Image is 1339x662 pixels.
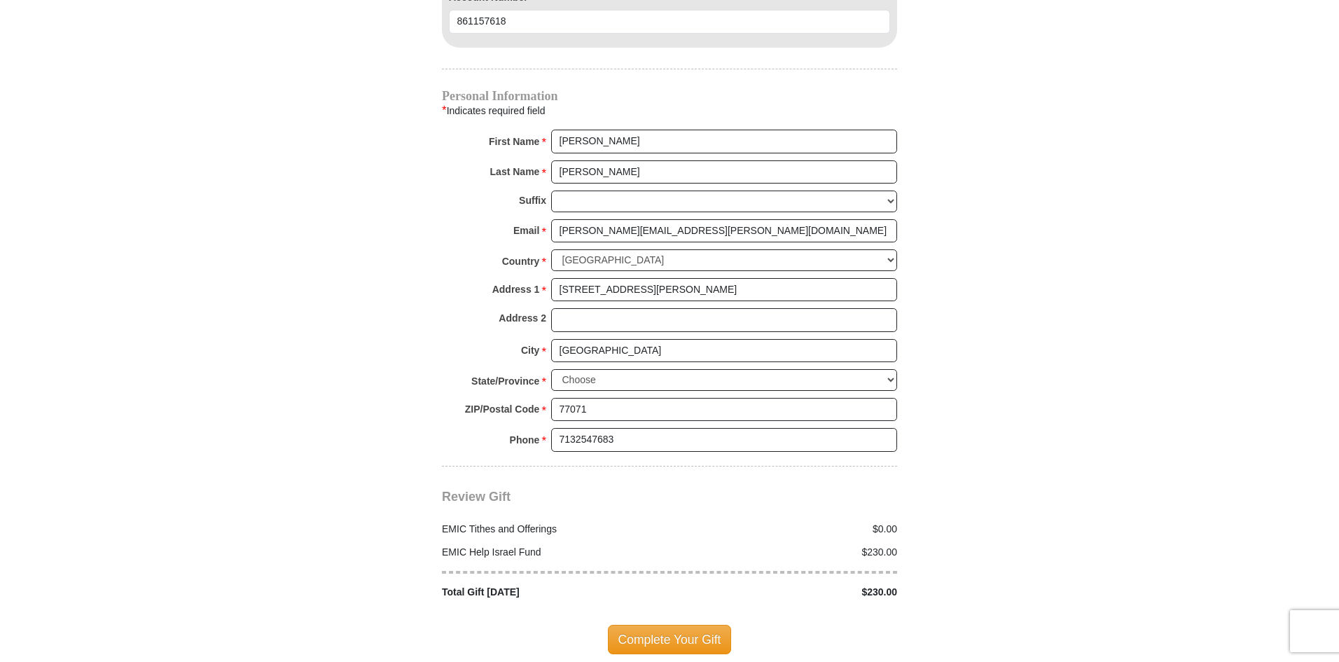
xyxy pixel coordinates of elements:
[435,585,670,600] div: Total Gift [DATE]
[669,585,905,600] div: $230.00
[502,251,540,271] strong: Country
[521,340,539,360] strong: City
[492,280,540,299] strong: Address 1
[510,430,540,450] strong: Phone
[669,522,905,537] div: $0.00
[471,371,539,391] strong: State/Province
[489,132,539,151] strong: First Name
[513,221,539,240] strong: Email
[519,191,546,210] strong: Suffix
[465,399,540,419] strong: ZIP/Postal Code
[435,545,670,560] div: EMIC Help Israel Fund
[669,545,905,560] div: $230.00
[442,102,897,120] div: Indicates required field
[608,625,732,654] span: Complete Your Gift
[442,490,511,504] span: Review Gift
[499,308,546,328] strong: Address 2
[442,90,897,102] h4: Personal Information
[435,522,670,537] div: EMIC Tithes and Offerings
[490,162,540,181] strong: Last Name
